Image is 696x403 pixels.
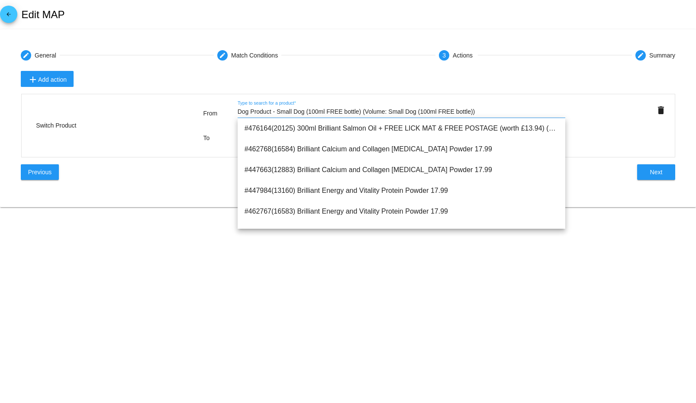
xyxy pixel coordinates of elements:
[245,180,559,201] span: #447984(13160) Brilliant Energy and Vitality Protein Powder 17.99
[28,169,52,176] span: Previous
[21,9,64,21] h2: Edit MAP
[231,52,278,59] div: Match Conditions
[245,118,559,139] span: #476164(20125) 300ml Brilliant Salmon Oil + FREE LICK MAT & FREE POSTAGE (worth £13.94) (Volume: ...
[219,52,226,59] mat-icon: create
[649,52,675,59] div: Summary
[23,52,29,59] mat-icon: create
[203,134,210,141] span: To
[21,164,59,180] button: Previous
[245,139,559,160] span: #462768(16584) Brilliant Calcium and Collagen [MEDICAL_DATA] Powder 17.99
[656,105,666,115] mat-icon: delete
[28,74,67,85] span: Add action
[442,52,446,59] span: 3
[245,222,559,243] span: #417620(400) Brilliant healthy Bites - 1000ml (Volume: 1000ml) 20.00
[245,201,559,222] span: #462767(16583) Brilliant Energy and Vitality Protein Powder 17.99
[637,164,675,180] button: Next
[238,109,566,115] input: Type to search for a product
[21,71,74,87] button: Add action
[245,160,559,180] span: #447663(12883) Brilliant Calcium and Collagen [MEDICAL_DATA] Powder 17.99
[28,74,38,85] mat-icon: add
[36,122,76,129] span: Switch Product
[35,52,56,59] div: General
[3,11,14,22] mat-icon: arrow_back
[637,52,644,59] mat-icon: create
[453,52,474,59] div: Actions
[203,110,218,117] span: From
[650,169,663,176] span: Next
